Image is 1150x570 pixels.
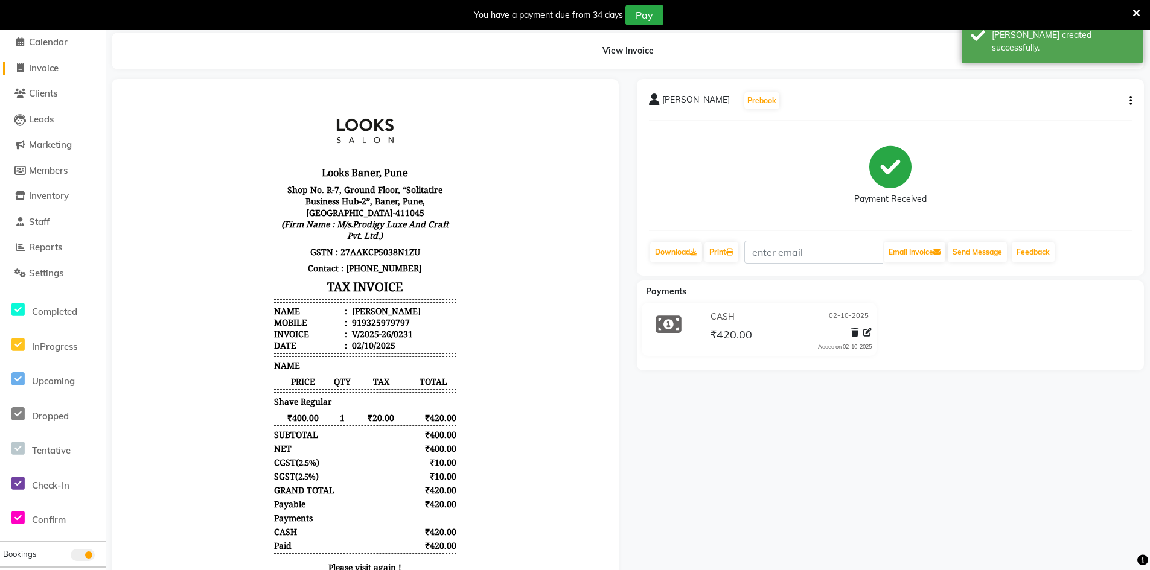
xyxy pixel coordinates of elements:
span: Dropped [32,410,69,422]
div: ( ) [150,379,195,391]
span: Shave Regular [150,305,208,316]
a: Settings [3,267,103,280]
a: Leads [3,113,103,127]
span: NAME [150,268,176,280]
div: View Invoice [112,33,1144,69]
div: Bill created successfully. [992,29,1134,54]
div: Name [150,214,223,226]
button: Email Invoice [884,242,945,262]
a: Marketing [3,138,103,152]
span: Members [29,165,68,176]
div: ₹420.00 [286,393,333,405]
button: Prebook [744,92,779,109]
span: Marketing [29,139,72,150]
a: Clients [3,87,103,101]
span: ₹400.00 [150,321,209,332]
span: CASH [150,435,173,446]
div: Invoice [150,237,223,249]
div: NET [150,352,168,363]
div: ₹420.00 [286,407,333,419]
div: GRAND TOTAL [150,393,211,405]
div: ( ) [150,366,196,377]
span: 1 [209,321,228,332]
span: Tentative [32,445,71,456]
span: Clients [29,87,57,99]
div: ₹420.00 [286,449,333,460]
p: GSTN : 27AAKCP5038N1ZU [150,153,333,169]
span: Bookings [3,549,36,559]
span: 02-10-2025 [829,311,869,323]
span: ₹420.00 [287,321,333,332]
span: 2.5% [174,380,192,391]
img: file_1757399319453.jpg [196,10,287,70]
a: Print [704,242,738,262]
a: Calendar [3,36,103,49]
span: ₹420.00 [710,328,752,344]
div: ₹400.00 [286,352,333,363]
span: [PERSON_NAME] [662,93,730,110]
span: SGST [150,379,171,391]
span: Staff [29,216,50,227]
div: Payable [150,407,182,419]
div: 919325979797 [226,226,286,237]
div: Added on 02-10-2025 [818,343,872,351]
span: Reports [29,241,62,253]
span: : [221,249,223,260]
a: Staff [3,215,103,229]
p: Please visit again ! [150,470,333,482]
a: Download [650,242,702,262]
div: ₹10.00 [286,366,333,377]
span: CGST [150,366,172,377]
span: : [221,214,223,226]
a: Invoice [3,62,103,75]
span: Check-In [32,480,69,491]
span: Payments [646,286,686,297]
div: V/2025-26/0231 [226,237,289,249]
span: QTY [209,285,228,296]
div: Payments [150,421,189,432]
span: Leads [29,113,54,125]
span: Inventory [29,190,69,201]
button: Pay [625,5,663,25]
div: Date [150,249,223,260]
p: Shop No. R-7, Ground Floor, “Solitatire Business Hub-2”, Baner, Pune, [GEOGRAPHIC_DATA]-411045 [150,90,333,153]
input: enter email [744,241,883,264]
h3: TAX INVOICE [150,185,333,206]
span: Upcoming [32,375,75,387]
a: Feedback [1012,242,1055,262]
div: 02/10/2025 [226,249,272,260]
a: Inventory [3,189,103,203]
div: ₹10.00 [286,379,333,391]
div: ₹420.00 [286,435,333,446]
button: Send Message [948,242,1007,262]
div: [PERSON_NAME] [226,214,297,226]
span: PRICE [150,285,209,296]
a: Reports [3,241,103,255]
span: Invoice [29,62,59,74]
p: Contact : [PHONE_NUMBER] [150,169,333,185]
div: You have a payment due from 34 days [474,9,623,22]
span: Calendar [29,36,68,48]
span: TOTAL [287,285,333,296]
span: TAX [228,285,287,296]
span: Settings [29,267,63,279]
i: (Firm Name : M/s.Prodigy Luxe And Craft Pvt. Ltd.) [158,127,325,150]
span: InProgress [32,341,77,352]
div: Paid [150,449,168,460]
span: ₹20.00 [228,321,287,332]
span: 2.5% [175,366,193,377]
div: Payment Received [854,193,927,206]
div: Mobile [150,226,223,237]
a: Members [3,164,103,178]
div: ₹400.00 [286,338,333,349]
span: Manager [226,482,262,493]
div: Generated By : at 02/10/2025 [150,482,333,493]
span: CASH [711,311,735,323]
span: Completed [32,306,77,317]
span: : [221,237,223,249]
h3: Looks Baner, Pune [150,72,333,90]
span: Confirm [32,514,66,525]
div: SUBTOTAL [150,338,194,349]
span: : [221,226,223,237]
